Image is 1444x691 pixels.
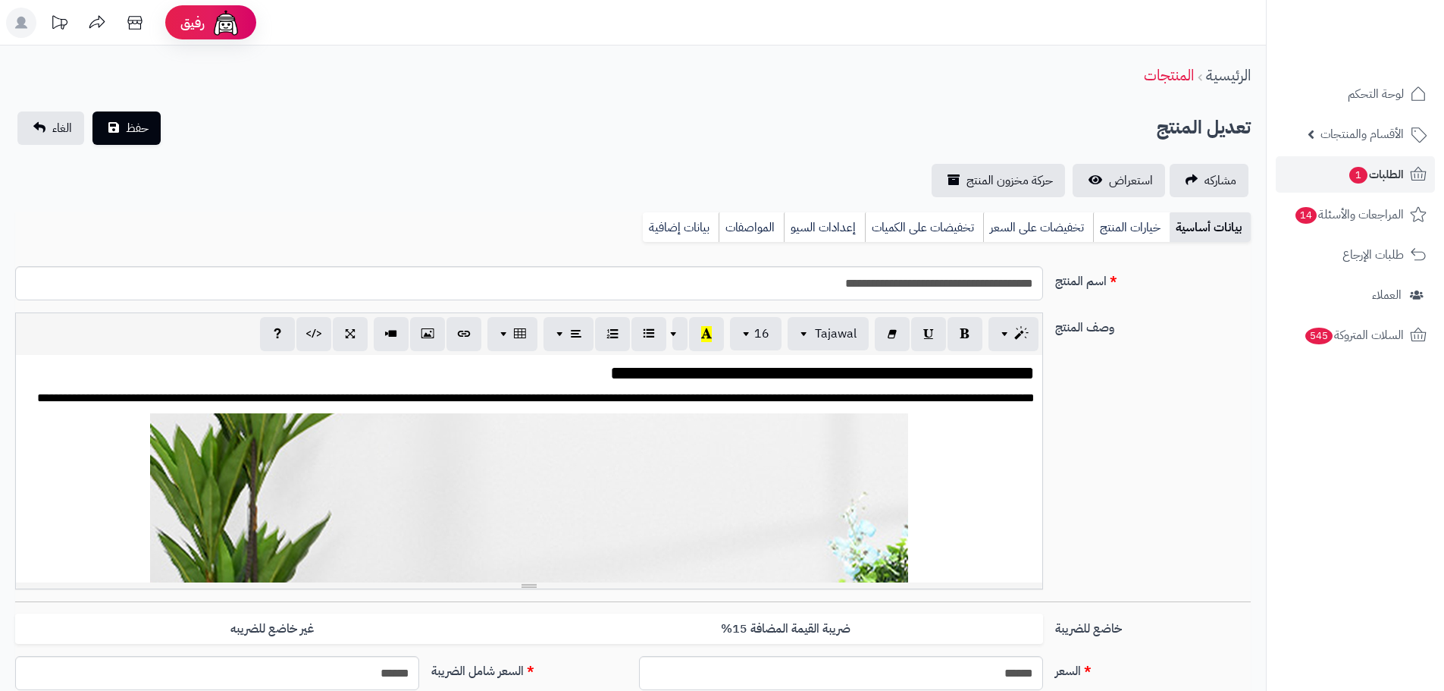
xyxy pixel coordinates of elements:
span: Tajawal [815,325,857,343]
button: حفظ [92,112,161,145]
label: السعر شامل الضريبة [425,656,633,680]
a: السلات المتروكة545 [1276,317,1435,353]
label: اسم المنتج [1049,266,1257,291]
span: 14 [1295,207,1317,224]
a: إعدادات السيو [784,212,865,243]
a: تحديثات المنصة [40,8,78,42]
span: العملاء [1372,284,1402,306]
img: ai-face.png [211,8,241,38]
a: استعراض [1073,164,1165,197]
label: السعر [1049,656,1257,680]
a: لوحة التحكم [1276,76,1435,112]
button: 16 [730,317,782,350]
label: غير خاضع للضريبه [15,614,529,645]
span: استعراض [1109,171,1153,190]
a: طلبات الإرجاع [1276,237,1435,273]
button: Tajawal [788,317,869,350]
label: ضريبة القيمة المضافة 15% [529,614,1043,645]
img: logo-2.png [1341,37,1430,69]
a: المواصفات [719,212,784,243]
a: مشاركه [1170,164,1248,197]
span: حفظ [126,119,149,137]
a: بيانات أساسية [1170,212,1251,243]
a: الرئيسية [1206,64,1251,86]
span: السلات المتروكة [1304,325,1404,346]
a: الطلبات1 [1276,156,1435,193]
a: العملاء [1276,277,1435,313]
a: حركة مخزون المنتج [932,164,1065,197]
label: خاضع للضريبة [1049,614,1257,638]
a: المنتجات [1144,64,1194,86]
span: 545 [1305,328,1333,344]
h2: تعديل المنتج [1157,112,1251,143]
span: الطلبات [1348,164,1404,185]
span: الأقسام والمنتجات [1320,124,1404,145]
span: رفيق [180,14,205,32]
span: مشاركه [1204,171,1236,190]
a: تخفيضات على السعر [983,212,1093,243]
span: المراجعات والأسئلة [1294,204,1404,225]
a: خيارات المنتج [1093,212,1170,243]
span: 1 [1349,167,1367,184]
span: طلبات الإرجاع [1342,244,1404,265]
a: المراجعات والأسئلة14 [1276,196,1435,233]
a: بيانات إضافية [643,212,719,243]
span: الغاء [52,119,72,137]
label: وصف المنتج [1049,313,1257,337]
span: 16 [754,325,769,343]
span: لوحة التحكم [1348,83,1404,105]
a: تخفيضات على الكميات [865,212,983,243]
a: الغاء [17,112,84,145]
span: حركة مخزون المنتج [966,171,1053,190]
